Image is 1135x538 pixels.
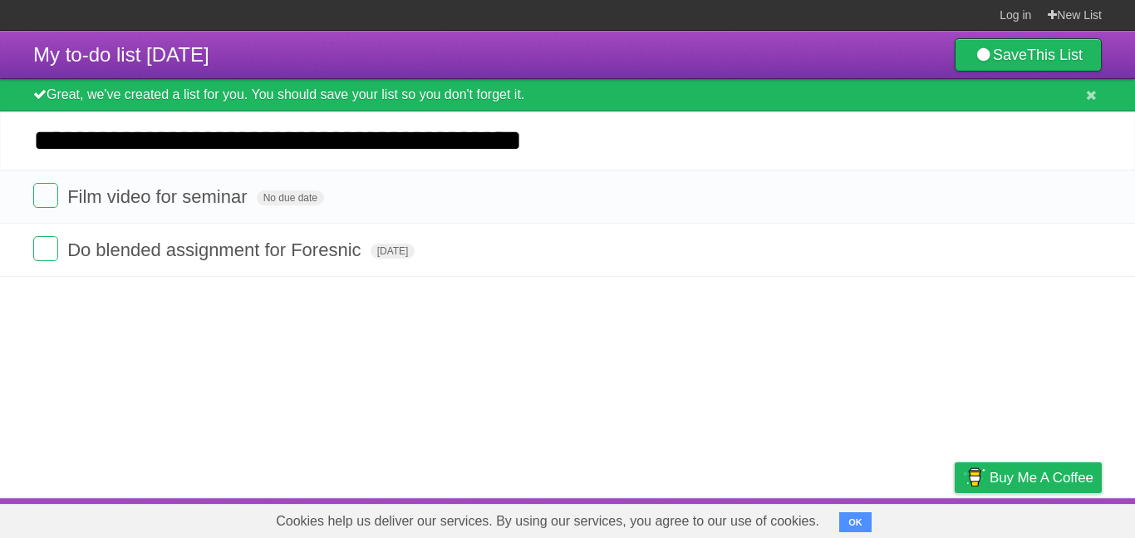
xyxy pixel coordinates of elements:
label: Done [33,236,58,261]
img: Buy me a coffee [963,463,985,491]
button: OK [839,512,872,532]
span: Buy me a coffee [990,463,1093,492]
a: Privacy [933,502,976,534]
label: Done [33,183,58,208]
span: Do blended assignment for Foresnic [67,239,365,260]
a: Terms [877,502,913,534]
span: My to-do list [DATE] [33,43,209,66]
a: Suggest a feature [997,502,1102,534]
a: SaveThis List [955,38,1102,72]
a: Developers [789,502,856,534]
b: This List [1027,47,1083,63]
span: [DATE] [371,244,415,259]
a: About [734,502,769,534]
span: Cookies help us deliver our services. By using our services, you agree to our use of cookies. [259,505,836,538]
span: No due date [257,190,324,205]
a: Buy me a coffee [955,462,1102,493]
span: Film video for seminar [67,186,251,207]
